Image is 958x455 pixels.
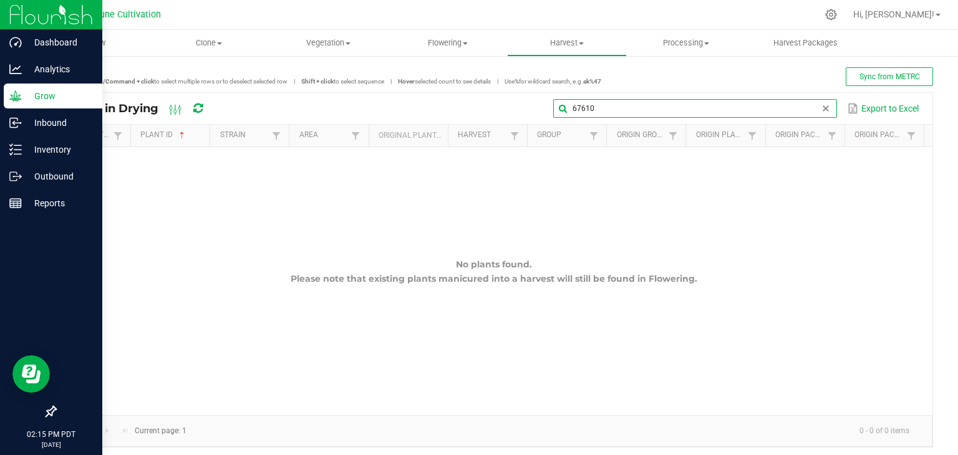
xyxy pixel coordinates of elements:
strong: ak%47 [583,78,601,85]
button: Sync from METRC [846,67,933,86]
p: Dashboard [22,35,97,50]
a: Filter [269,128,284,143]
button: Export to Excel [844,98,922,119]
span: to select sequence [301,78,384,85]
inline-svg: Inventory [9,143,22,156]
p: [DATE] [6,440,97,449]
a: HarvestSortable [458,130,507,140]
span: | [384,77,398,86]
p: Outbound [22,169,97,184]
span: Sortable [177,130,187,140]
inline-svg: Inbound [9,117,22,129]
kendo-pager: Current page: 1 [56,415,932,447]
a: Plant IDSortable [140,130,205,140]
span: | [491,77,505,86]
a: Clone [149,30,268,56]
span: clear [821,103,831,113]
span: Flowering [389,37,506,49]
span: Sync from METRC [859,72,920,81]
inline-svg: Dashboard [9,36,22,49]
p: Grow [22,89,97,103]
a: Processing [627,30,746,56]
a: GroupSortable [537,130,586,140]
a: Vegetation [269,30,388,56]
a: Filter [110,128,125,143]
input: Search by Plant, Group, Strain, or Area [553,99,837,118]
span: Dune Cultivation [94,9,161,20]
a: Filter [825,128,839,143]
a: Filter [904,128,919,143]
inline-svg: Reports [9,197,22,209]
p: Inbound [22,115,97,130]
a: AreaSortable [299,130,349,140]
span: Harvest Packages [757,37,854,49]
span: Processing [627,37,745,49]
p: Analytics [22,62,97,77]
a: Filter [745,128,760,143]
p: Reports [22,196,97,211]
strong: % [515,78,519,85]
a: Flowering [388,30,507,56]
inline-svg: Outbound [9,170,22,183]
span: | [288,77,301,86]
strong: Shift + click [301,78,334,85]
th: Original Plant ID [369,125,448,147]
a: Origin Package IDSortable [775,130,825,140]
p: Inventory [22,142,97,157]
a: Filter [665,128,680,143]
span: to select multiple rows or to deselect selected row [92,78,288,85]
a: Origin PlantSortable [696,130,745,140]
a: Harvest Packages [746,30,865,56]
div: Plants in Drying [65,98,225,119]
a: Harvest [507,30,626,56]
a: StrainSortable [220,130,269,140]
a: Filter [586,128,601,143]
iframe: Resource center [12,355,50,393]
span: Use for wildcard search, e.g. [505,78,601,85]
span: Clone [150,37,268,49]
span: selected count to see details [398,78,491,85]
strong: Hover [398,78,415,85]
kendo-pager-info: 0 - 0 of 0 items [194,421,919,441]
strong: Ctrl/Command + click [92,78,154,85]
a: Filter [348,128,363,143]
div: Manage settings [823,9,839,21]
span: Vegetation [269,37,387,49]
span: Harvest [508,37,626,49]
a: Filter [507,128,522,143]
span: No plants found. [456,259,532,270]
p: Please note that existing plants manicured into a harvest will still be found in Flowering. [63,272,925,285]
span: Hi, [PERSON_NAME]! [853,9,934,19]
a: Origin GroupSortable [617,130,666,140]
inline-svg: Analytics [9,63,22,75]
p: 02:15 PM PDT [6,429,97,440]
a: Origin Package Lot NumberSortable [854,130,904,140]
inline-svg: Grow [9,90,22,102]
